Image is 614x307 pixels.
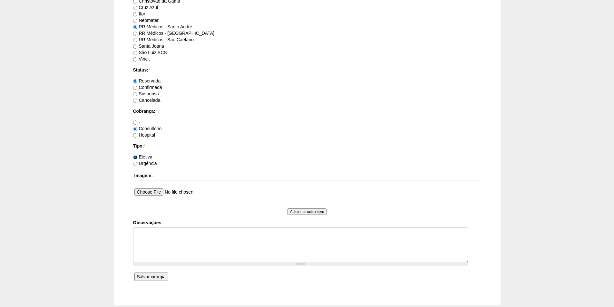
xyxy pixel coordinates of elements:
[133,57,137,62] input: Vincit
[133,108,481,114] label: Cobrança:
[133,19,137,23] input: Neomater
[133,219,481,226] label: Observações:
[133,43,164,49] label: Santa Joana
[133,161,157,166] label: Urgência
[133,155,137,159] input: Eletiva
[133,32,137,36] input: RR Médicos - [GEOGRAPHIC_DATA]
[133,154,152,159] label: Eletiva
[133,78,161,83] label: Reservada
[133,44,137,49] input: Santa Joana
[133,6,137,10] input: Cruz Azul
[133,67,481,73] label: Status:
[133,37,194,42] label: RR Médicos - São Caetano
[144,143,145,149] span: Este campo é obrigatório.
[133,99,137,103] input: Cancelada
[133,11,145,16] label: Ifor
[134,273,168,281] input: Salvar cirurgia
[133,38,137,42] input: RR Médicos - São Caetano
[133,120,141,125] label: -
[133,56,150,62] label: Vincit
[133,92,137,96] input: Suspensa
[133,91,159,96] label: Suspensa
[133,86,137,90] input: Confirmada
[133,127,137,131] input: Consultório
[133,18,159,23] label: Neomater
[133,126,162,131] label: Consultório
[133,50,167,55] label: São Luiz SCS
[133,25,137,29] input: RR Médicos - Santo André
[133,51,137,55] input: São Luiz SCS
[133,162,137,166] input: Urgência
[133,5,158,10] label: Cruz Azul
[133,79,137,83] input: Reservada
[148,67,150,72] span: Este campo é obrigatório.
[133,85,162,90] label: Confirmada
[133,120,137,125] input: -
[133,24,192,29] label: RR Médicos - Santo André
[288,208,327,215] input: Adicionar outro item
[133,143,481,149] label: Tipo:
[133,171,481,180] th: Imagem:
[133,12,137,16] input: Ifor
[133,31,214,36] label: RR Médicos - [GEOGRAPHIC_DATA]
[133,98,161,103] label: Cancelada
[133,132,155,138] label: Hospital
[133,133,137,138] input: Hospital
